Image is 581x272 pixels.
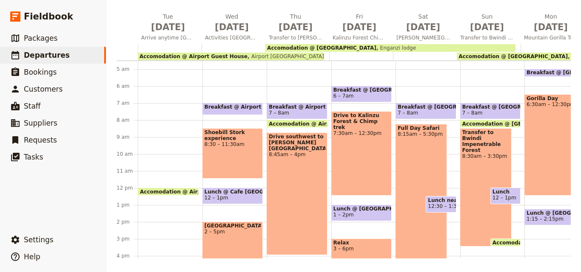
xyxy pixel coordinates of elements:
[202,188,263,204] div: Lunch @ Cafe [GEOGRAPHIC_DATA]12 – 1pm
[398,125,445,131] span: Full Day Safari
[269,12,322,34] h2: Thu
[24,51,70,59] span: Departures
[396,21,450,34] span: [DATE]
[205,189,261,195] span: Lunch @ Cafe [GEOGRAPHIC_DATA]
[269,110,289,116] span: 7 – 8am
[333,21,386,34] span: [DATE]
[267,103,328,119] div: Breakfast @ Airport Guest House7 – 8am
[460,12,514,34] h2: Sun
[333,87,390,93] span: Breakfast @ [GEOGRAPHIC_DATA]
[333,112,390,130] span: Drive to Kalinzu Forest & Chimp trek
[396,103,456,119] div: Breakfast @ [GEOGRAPHIC_DATA]7 – 8am
[269,21,322,34] span: [DATE]
[333,130,390,136] span: 7:30am – 12:30pm
[329,34,390,41] span: Kalinzu Forest Chimpanzee Trek
[24,119,57,127] span: Suppliers
[457,34,517,41] span: Transfer to Bwindi Impenetrable Forest
[460,120,521,128] div: Accomodation @ [GEOGRAPHIC_DATA]
[202,34,262,41] span: Activities [GEOGRAPHIC_DATA]
[333,212,354,218] span: 1 – 2pm
[117,219,138,225] div: 2 pm
[490,238,521,247] div: Accomodation @ [GEOGRAPHIC_DATA]
[205,12,259,34] h2: Wed
[24,34,57,42] span: Packages
[331,205,392,221] div: Lunch @ [GEOGRAPHIC_DATA]1 – 2pm
[205,104,303,110] span: Breakfast @ Airport Guest House
[460,103,521,119] div: Breakfast @ [GEOGRAPHIC_DATA]7 – 8am
[117,202,138,208] div: 1 pm
[24,85,63,93] span: Customers
[140,53,248,59] span: Accomodation @ Airport Guest House
[141,12,195,34] h2: Tue
[462,153,510,159] span: 8:30am – 3:30pm
[265,12,329,44] button: Thu [DATE]Transfer to [PERSON_NAME][GEOGRAPHIC_DATA]
[333,206,390,212] span: Lunch @ [GEOGRAPHIC_DATA]
[462,104,519,110] span: Breakfast @ [GEOGRAPHIC_DATA]
[460,128,512,247] div: Transfer to Bwindi Impenetrable Forest8:30am – 3:30pm
[428,203,468,209] span: 12:30 – 1:30pm
[24,102,41,110] span: Staff
[117,134,138,140] div: 9 am
[269,151,325,157] span: 8:45am – 4pm
[329,12,393,44] button: Fri [DATE]Kalinzu Forest Chimpanzee Trek
[24,68,57,76] span: Bookings
[459,53,568,59] span: Accomodation @ [GEOGRAPHIC_DATA]
[138,34,198,41] span: Arrive anytime [GEOGRAPHIC_DATA] , [GEOGRAPHIC_DATA]
[333,246,390,252] span: 3 – 6pm
[457,12,521,44] button: Sun [DATE]Transfer to Bwindi Impenetrable Forest
[24,10,73,23] span: Fieldbook
[267,45,376,51] span: Accomodation @ [GEOGRAPHIC_DATA]
[117,236,138,242] div: 3 pm
[205,223,261,229] span: [GEOGRAPHIC_DATA]
[331,111,392,196] div: Drive to Kalinzu Forest & Chimp trek7:30am – 12:30pm
[117,168,138,174] div: 11 am
[265,34,326,41] span: Transfer to [PERSON_NAME][GEOGRAPHIC_DATA]
[24,236,54,244] span: Settings
[117,83,138,90] div: 6 am
[269,134,325,151] span: Drive southwest to [PERSON_NAME][GEOGRAPHIC_DATA]
[333,12,386,34] h2: Fri
[376,45,416,51] span: Enganzi lodge
[428,197,454,203] span: Lunch near by the lake
[460,21,514,34] span: [DATE]
[117,185,138,191] div: 12 pm
[248,53,324,59] span: Airport [GEOGRAPHIC_DATA]
[205,229,261,235] span: 2 – 5pm
[331,86,392,102] div: Breakfast @ [GEOGRAPHIC_DATA]6 – 7am
[117,252,138,259] div: 4 pm
[24,153,43,161] span: Tasks
[524,21,578,34] span: [DATE]
[333,93,354,99] span: 6 – 7am
[490,188,521,204] div: Lunch12 – 1pm
[202,12,265,44] button: Wed [DATE]Activities [GEOGRAPHIC_DATA]
[493,189,518,195] span: Lunch
[524,12,578,34] h2: Mon
[393,12,457,44] button: Sat [DATE][PERSON_NAME][GEOGRAPHIC_DATA] Safari
[117,66,138,73] div: 5 am
[117,151,138,157] div: 10 am
[333,240,390,246] span: Relax
[267,132,328,255] div: Drive southwest to [PERSON_NAME][GEOGRAPHIC_DATA]8:45am – 4pm
[462,110,483,116] span: 7 – 8am
[462,129,510,153] span: Transfer to Bwindi Impenetrable Forest
[202,222,263,272] div: [GEOGRAPHIC_DATA]2 – 5pm
[138,12,202,44] button: Tue [DATE]Arrive anytime [GEOGRAPHIC_DATA] , [GEOGRAPHIC_DATA]
[265,44,515,52] div: Accomodation @ [GEOGRAPHIC_DATA]Enganzi lodge
[140,189,252,194] span: Accomodation @ Airport Guest House
[398,110,418,116] span: 7 – 8am
[426,196,456,213] div: Lunch near by the lake12:30 – 1:30pm
[24,252,40,261] span: Help
[205,129,261,141] span: Shoebill Stork experience
[269,121,381,126] span: Accomodation @ Airport Guest House
[117,100,138,107] div: 7 am
[205,141,261,147] span: 8:30 – 11:30am
[138,188,199,196] div: Accomodation @ Airport Guest House
[521,34,581,41] span: Mountain Gorilla Trek
[117,117,138,123] div: 8 am
[396,12,450,34] h2: Sat
[205,195,228,201] span: 12 – 1pm
[202,103,263,115] div: Breakfast @ Airport Guest House
[205,21,259,34] span: [DATE]
[202,128,263,179] div: Shoebill Stork experience8:30 – 11:30am
[398,131,445,137] span: 8:15am – 5:30pm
